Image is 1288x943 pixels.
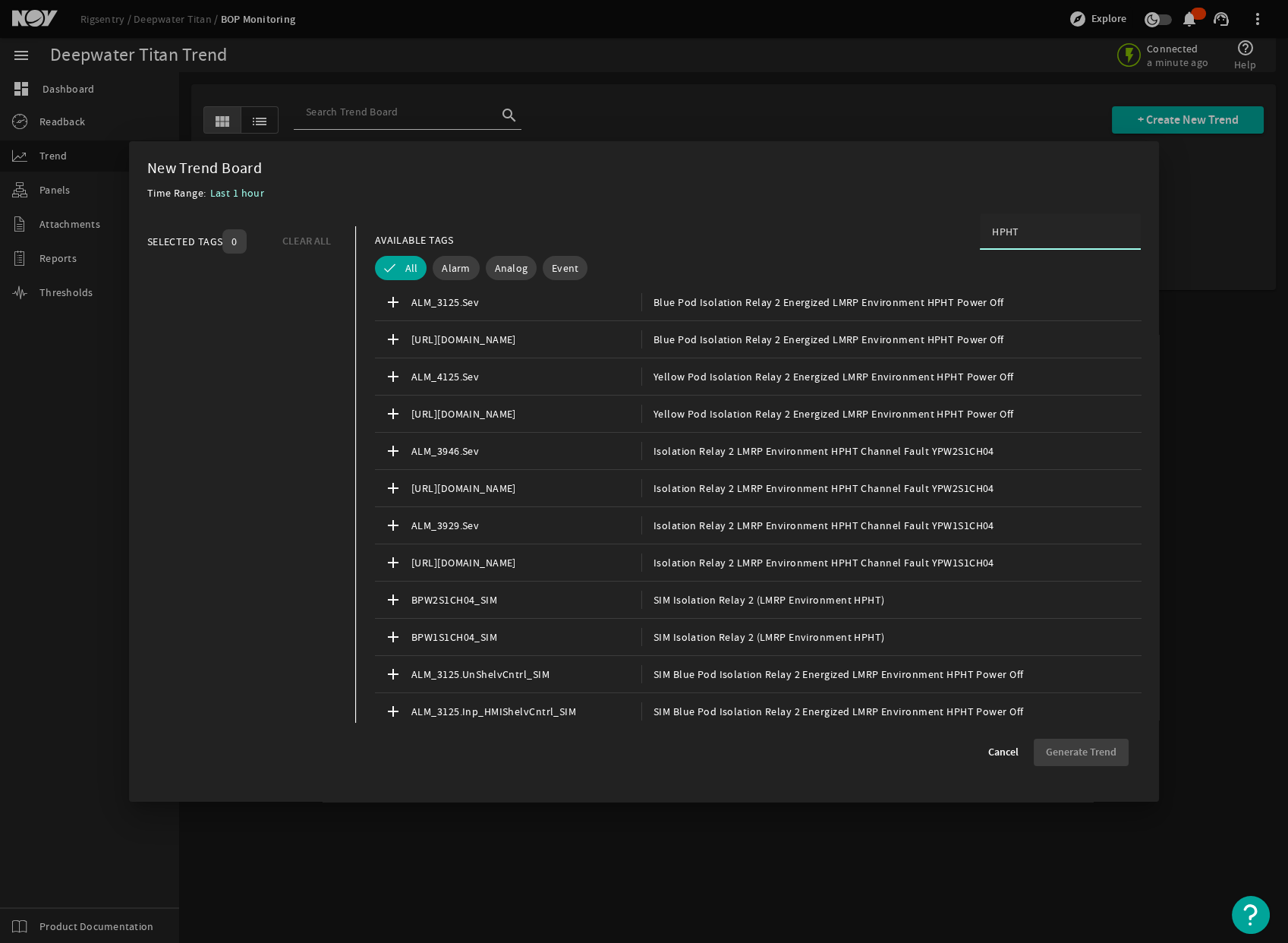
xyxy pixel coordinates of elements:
[641,516,994,535] span: Isolation Relay 2 LMRP Environment HPHT Channel Fault YPW1S1CH04
[411,367,641,386] span: ALM_4125.Sev
[988,745,1019,760] span: Cancel
[411,628,641,646] span: BPW1S1CH04_SIM
[641,702,1024,721] span: SIM Blue Pod Isolation Relay 2 Energized LMRP Environment HPHT Power Off
[147,184,210,211] div: Time Range:
[411,665,641,683] span: ALM_3125.UnShelvCntrl_SIM
[979,739,1028,766] button: Cancel
[641,591,885,609] span: SIM Isolation Relay 2 (LMRP Environment HPHT)
[411,702,641,721] span: ALM_3125.Inp_HMIShelvCntrl_SIM
[641,330,1004,348] span: Blue Pod Isolation Relay 2 Energized LMRP Environment HPHT Power Off
[1232,896,1270,934] button: Open Resource Center
[384,702,402,721] mat-icon: add
[641,405,1014,423] span: Yellow Pod Isolation Relay 2 Energized LMRP Environment HPHT Power Off
[384,665,402,683] mat-icon: add
[384,367,402,386] mat-icon: add
[210,186,265,200] span: Last 1 hour
[384,479,402,497] mat-icon: add
[384,293,402,311] mat-icon: add
[384,442,402,460] mat-icon: add
[495,260,528,276] span: Analog
[384,516,402,535] mat-icon: add
[147,159,1142,178] div: New Trend Board
[384,553,402,572] mat-icon: add
[147,232,223,251] div: SELECTED TAGS
[411,591,641,609] span: BPW2S1CH04_SIM
[384,591,402,609] mat-icon: add
[411,516,641,535] span: ALM_3929.Sev
[641,665,1024,683] span: SIM Blue Pod Isolation Relay 2 Energized LMRP Environment HPHT Power Off
[411,330,641,348] span: [URL][DOMAIN_NAME]
[442,260,470,276] span: Alarm
[231,234,237,249] span: 0
[641,553,994,572] span: Isolation Relay 2 LMRP Environment HPHT Channel Fault YPW1S1CH04
[375,231,454,249] div: AVAILABLE TAGS
[411,293,641,311] span: ALM_3125.Sev
[411,442,641,460] span: ALM_3946.Sev
[641,628,885,646] span: SIM Isolation Relay 2 (LMRP Environment HPHT)
[992,224,1129,239] input: Search Tag Names
[384,405,402,423] mat-icon: add
[641,442,994,460] span: Isolation Relay 2 LMRP Environment HPHT Channel Fault YPW2S1CH04
[641,293,1004,311] span: Blue Pod Isolation Relay 2 Energized LMRP Environment HPHT Power Off
[411,479,641,497] span: [URL][DOMAIN_NAME]
[641,479,994,497] span: Isolation Relay 2 LMRP Environment HPHT Channel Fault YPW2S1CH04
[411,405,641,423] span: [URL][DOMAIN_NAME]
[411,553,641,572] span: [URL][DOMAIN_NAME]
[384,330,402,348] mat-icon: add
[552,260,578,276] span: Event
[384,628,402,646] mat-icon: add
[641,367,1014,386] span: Yellow Pod Isolation Relay 2 Energized LMRP Environment HPHT Power Off
[405,260,418,276] span: All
